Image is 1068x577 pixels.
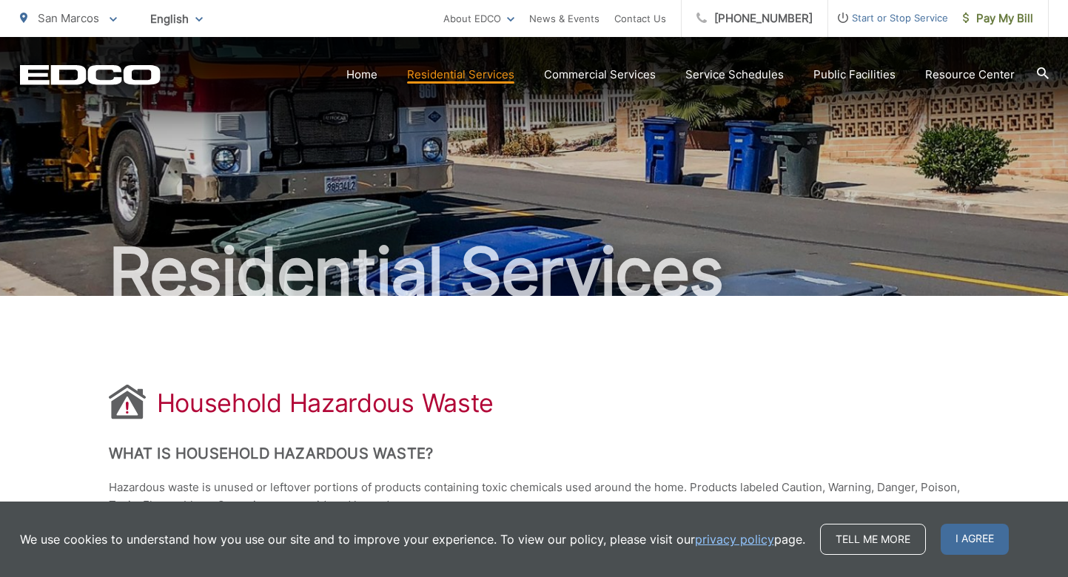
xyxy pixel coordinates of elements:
[529,10,600,27] a: News & Events
[38,11,99,25] span: San Marcos
[20,235,1049,309] h2: Residential Services
[20,64,161,85] a: EDCD logo. Return to the homepage.
[941,524,1009,555] span: I agree
[963,10,1033,27] span: Pay My Bill
[544,66,656,84] a: Commercial Services
[20,530,805,548] p: We use cookies to understand how you use our site and to improve your experience. To view our pol...
[407,66,514,84] a: Residential Services
[813,66,896,84] a: Public Facilities
[109,445,960,462] h2: What is Household Hazardous Waste?
[443,10,514,27] a: About EDCO
[685,66,784,84] a: Service Schedules
[820,524,926,555] a: Tell me more
[346,66,377,84] a: Home
[139,6,214,32] span: English
[614,10,666,27] a: Contact Us
[695,530,774,548] a: privacy policy
[925,66,1015,84] a: Resource Center
[109,479,960,514] p: Hazardous waste is unused or leftover portions of products containing toxic chemicals used around...
[157,388,494,418] h1: Household Hazardous Waste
